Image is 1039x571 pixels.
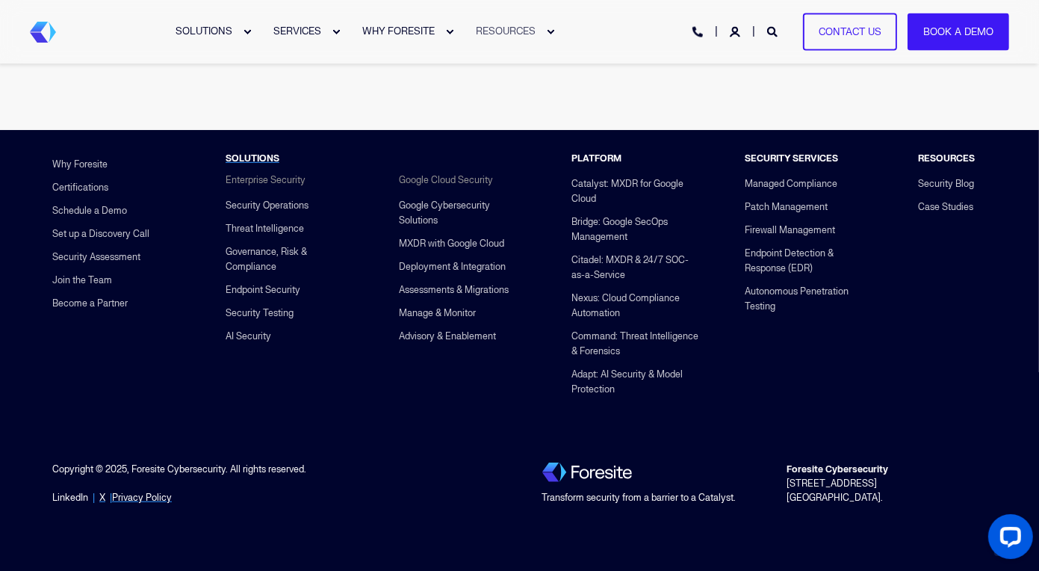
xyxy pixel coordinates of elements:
[976,508,1039,571] iframe: LiveChat chat widget
[362,25,435,37] span: WHY FORESITE
[110,492,172,504] span: |
[226,278,300,301] a: Endpoint Security
[745,173,873,318] div: Navigation Menu
[399,278,509,301] a: Assessments & Migrations
[745,280,873,318] a: Autonomous Penetration Testing
[226,217,304,240] a: Threat Intelligence
[767,25,781,37] a: Open Search
[399,194,527,348] div: Navigation Menu
[571,152,621,164] span: PLATFORM
[30,22,56,43] img: Foresite brand mark, a hexagon shape of blues with a directional arrow to the right hand side
[226,194,308,217] a: Security Operations
[571,173,700,401] div: Navigation Menu
[571,249,700,287] a: Citadel: MXDR & 24/7 SOC-as-a-Service
[571,173,700,211] a: Catalyst: MXDR for Google Cloud
[52,463,497,491] div: Copyright © 2025, Foresite Cybersecurity. All rights reserved.
[399,232,504,255] a: MXDR with Google Cloud
[226,174,306,186] span: Enterprise Security
[52,268,112,291] a: Join the Team
[542,463,632,482] img: Foresite logo, a hexagon shape of blues with a directional arrow to the right hand side, and the ...
[52,152,149,315] div: Navigation Menu
[918,173,974,219] div: Navigation Menu
[745,152,838,164] span: SECURITY SERVICES
[332,28,341,37] div: Expand SERVICES
[399,301,476,324] a: Manage & Monitor
[918,196,973,219] a: Case Studies
[803,13,897,51] a: Contact Us
[399,255,506,278] a: Deployment & Integration
[52,152,108,176] a: Why Foresite
[730,25,743,37] a: Login
[745,219,835,242] a: Firewall Management
[52,491,88,505] a: LinkedIn
[226,194,354,348] div: Navigation Menu
[93,492,95,504] span: |
[546,28,555,37] div: Expand RESOURCES
[787,492,883,504] span: [GEOGRAPHIC_DATA].
[918,152,975,164] span: RESOURCES
[112,491,172,505] a: Privacy Policy
[226,324,271,348] a: AI Security
[399,194,527,232] a: Google Cybersecurity Solutions
[52,291,128,315] a: Become a Partner
[542,491,742,505] div: Transform security from a barrier to a Catalyst.
[571,363,700,401] a: Adapt: AI Security & Model Protection
[787,463,888,475] strong: Foresite Cybersecurity
[226,301,294,324] a: Security Testing
[908,13,1009,51] a: Book a Demo
[226,240,354,278] a: Governance, Risk & Compliance
[399,174,493,186] span: Google Cloud Security
[918,173,974,196] a: Security Blog
[52,199,127,222] a: Schedule a Demo
[571,211,700,249] a: Bridge: Google SecOps Management
[476,25,536,37] span: RESOURCES
[745,173,837,196] a: Managed Compliance
[52,176,108,199] a: Certifications
[787,463,888,490] span: [STREET_ADDRESS]
[176,25,232,37] span: SOLUTIONS
[99,491,105,505] a: X
[571,287,700,325] a: Nexus: Cloud Compliance Automation
[243,28,252,37] div: Expand SOLUTIONS
[445,28,454,37] div: Expand WHY FORESITE
[571,325,700,363] a: Command: Threat Intelligence & Forensics
[745,196,828,219] a: Patch Management
[399,324,496,348] a: Advisory & Enablement
[52,245,140,268] a: Security Assessment
[30,22,56,43] a: Back to Home
[745,242,873,280] a: Endpoint Detection & Response (EDR)
[52,222,149,245] a: Set up a Discovery Call
[226,152,279,165] a: SOLUTIONS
